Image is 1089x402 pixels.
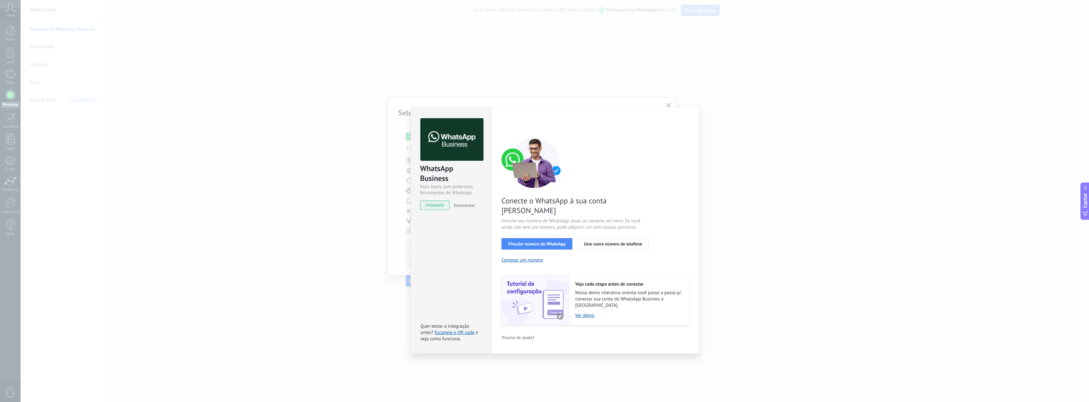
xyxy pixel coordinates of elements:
[577,238,649,250] button: Usar outro número de telefone
[508,242,566,246] span: Vincular número do WhatsApp
[575,290,683,309] span: Nossa demo interativa orienta você passo a passo p/ conectar sua conta do WhatsApp Business à [GE...
[501,196,652,215] span: Conecte o WhatsApp à sua conta [PERSON_NAME]
[501,238,572,250] button: Vincular número do WhatsApp
[420,330,478,342] span: e veja como funciona.
[420,184,482,196] div: Mais leads com poderosas ferramentas do Whatsapp
[502,335,534,340] span: Precisa de ajuda?
[501,218,652,231] span: Vincule seu número de WhatsApp atual ou conecte um novo. Se você ainda não tem um número, pode ad...
[420,118,483,161] img: logo_main.png
[451,201,475,210] button: Desinstalar
[1082,193,1088,208] span: Copilot
[501,257,543,263] button: Comprar um número
[420,323,469,336] span: Quer testar a integração antes?
[584,242,642,246] span: Usar outro número de telefone
[575,281,683,287] h2: Veja cada etapa antes de conectar
[435,330,474,336] a: Escaneie o QR code
[575,312,683,319] a: Ver demo
[501,333,535,342] button: Precisa de ajuda?
[420,164,482,184] div: WhatsApp Business
[420,201,449,210] span: instalado
[454,202,475,208] span: Desinstalar
[501,137,568,188] img: connect number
